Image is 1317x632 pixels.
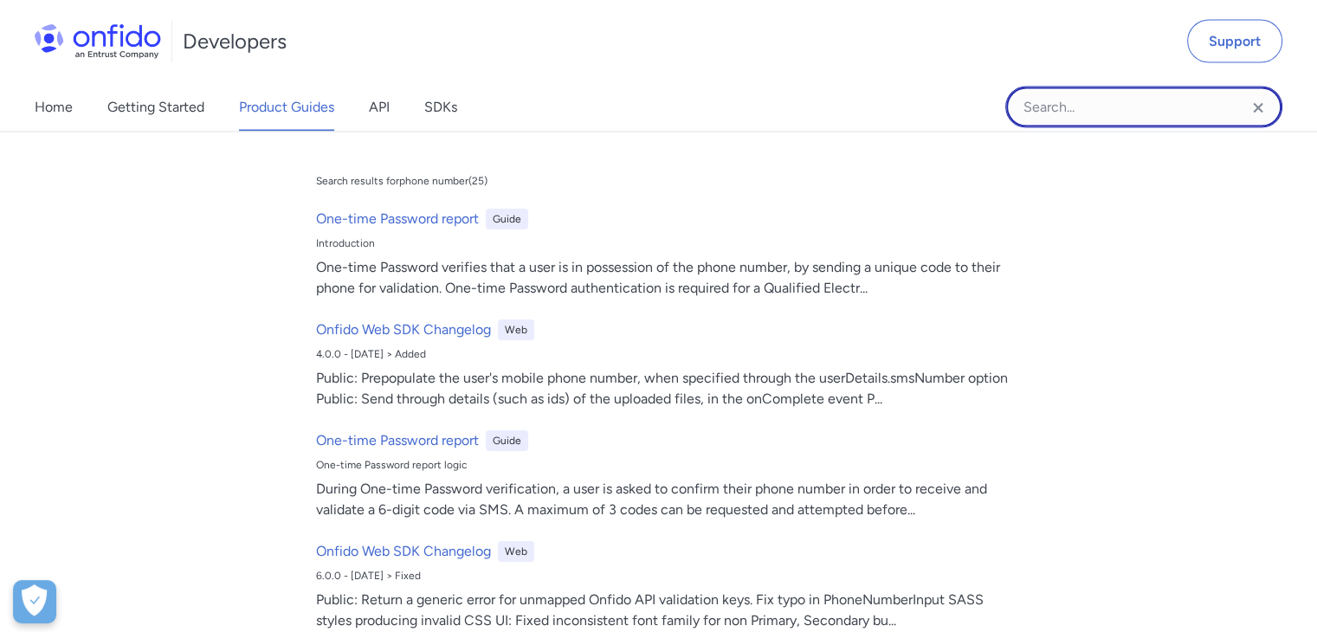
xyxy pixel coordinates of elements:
[309,313,1023,416] a: Onfido Web SDK ChangelogWeb4.0.0 - [DATE] > AddedPublic: Prepopulate the user's mobile phone numb...
[424,83,457,132] a: SDKs
[316,257,1016,299] div: One-time Password verifies that a user is in possession of the phone number, by sending a unique ...
[316,347,1016,361] div: 4.0.0 - [DATE] > Added
[316,569,1016,583] div: 6.0.0 - [DATE] > Fixed
[309,202,1023,306] a: One-time Password reportGuideIntroductionOne-time Password verifies that a user is in possession ...
[35,83,73,132] a: Home
[498,541,534,562] div: Web
[369,83,390,132] a: API
[316,174,487,188] div: Search results for phone number ( 25 )
[316,368,1016,410] div: Public: Prepopulate the user's mobile phone number, when specified through the userDetails.smsNum...
[316,458,1016,472] div: One-time Password report logic
[239,83,334,132] a: Product Guides
[1187,20,1282,63] a: Support
[316,541,491,562] h6: Onfido Web SDK Changelog
[107,83,204,132] a: Getting Started
[316,479,1016,520] div: During One-time Password verification, a user is asked to confirm their phone number in order to ...
[1005,87,1282,128] input: Onfido search input field
[486,430,528,451] div: Guide
[316,430,479,451] h6: One-time Password report
[316,590,1016,631] div: Public: Return a generic error for unmapped Onfido API validation keys. Fix typo in PhoneNumberIn...
[316,236,1016,250] div: Introduction
[498,319,534,340] div: Web
[13,580,56,623] div: Cookie Preferences
[183,28,287,55] h1: Developers
[1248,98,1269,119] svg: Clear search field button
[316,209,479,229] h6: One-time Password report
[13,580,56,623] button: Open Preferences
[486,209,528,229] div: Guide
[316,319,491,340] h6: Onfido Web SDK Changelog
[309,423,1023,527] a: One-time Password reportGuideOne-time Password report logicDuring One-time Password verification,...
[35,24,161,59] img: Onfido Logo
